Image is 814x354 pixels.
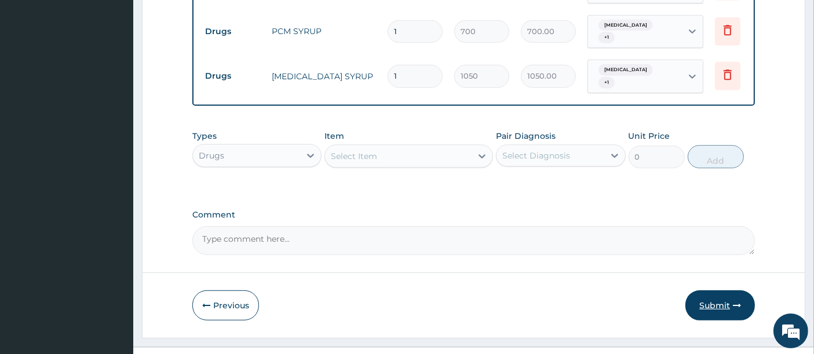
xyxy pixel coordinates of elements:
[502,150,570,161] div: Select Diagnosis
[190,6,218,34] div: Minimize live chat window
[688,145,744,168] button: Add
[199,65,266,87] td: Drugs
[199,21,266,42] td: Drugs
[496,130,556,142] label: Pair Diagnosis
[67,104,160,221] span: We're online!
[192,210,755,220] label: Comment
[266,20,382,43] td: PCM SYRUP
[324,130,344,142] label: Item
[598,77,615,89] span: + 1
[266,65,382,88] td: [MEDICAL_DATA] SYRUP
[331,150,377,162] div: Select Item
[192,131,217,141] label: Types
[598,32,615,43] span: + 1
[598,20,653,31] span: [MEDICAL_DATA]
[199,150,224,161] div: Drugs
[21,58,47,87] img: d_794563401_company_1708531726252_794563401
[685,290,755,320] button: Submit
[60,65,195,80] div: Chat with us now
[6,233,221,274] textarea: Type your message and hit 'Enter'
[629,130,670,142] label: Unit Price
[598,64,653,76] span: [MEDICAL_DATA]
[192,290,259,320] button: Previous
